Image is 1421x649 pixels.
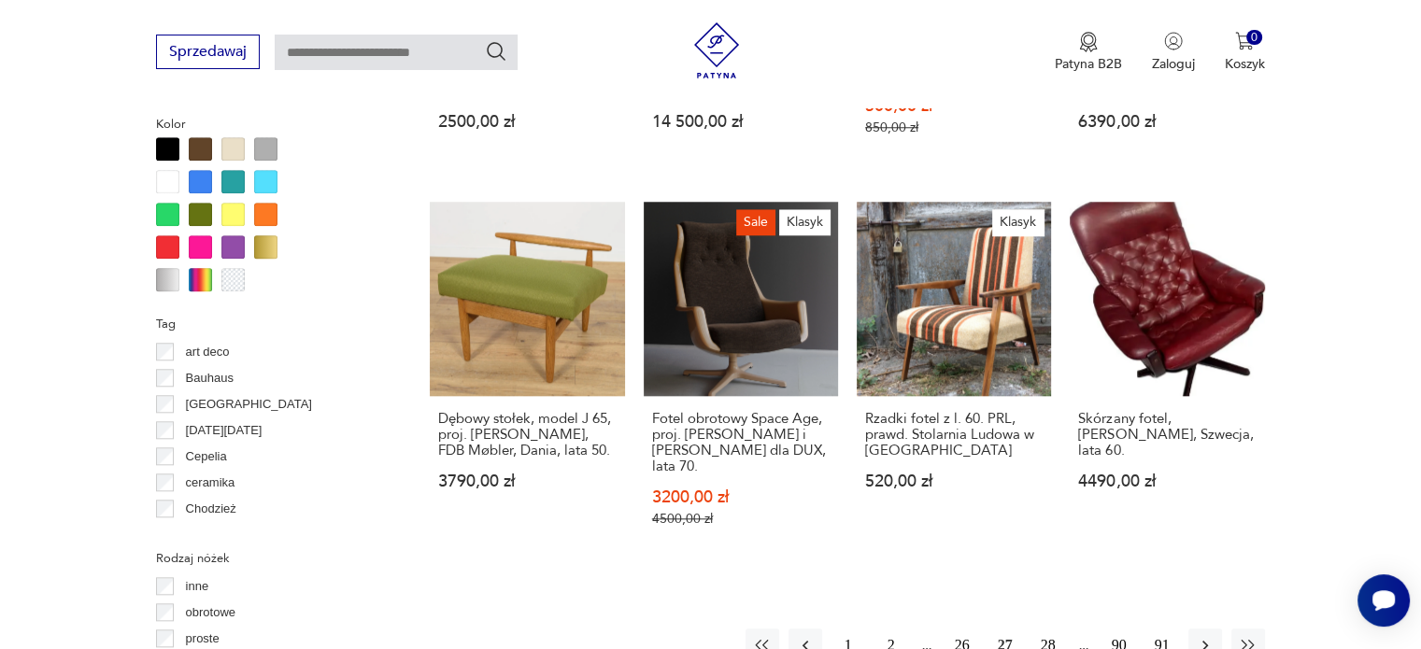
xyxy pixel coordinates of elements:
p: Koszyk [1225,55,1265,73]
p: Patyna B2B [1055,55,1122,73]
p: 2500,00 zł [438,114,616,130]
p: Zaloguj [1152,55,1195,73]
p: Tag [156,314,385,334]
button: Sprzedawaj [156,35,260,69]
a: Sprzedawaj [156,47,260,60]
h3: Skórzany fotel, [PERSON_NAME], Szwecja, lata 60. [1078,411,1256,459]
p: [GEOGRAPHIC_DATA] [186,394,312,415]
p: art deco [186,342,230,362]
img: Ikona medalu [1079,32,1098,52]
p: 500,00 zł [865,98,1043,114]
p: Bauhaus [186,368,234,388]
p: 14 500,00 zł [652,114,830,130]
button: Szukaj [485,40,507,63]
p: 3790,00 zł [438,473,616,489]
img: Ikonka użytkownika [1164,32,1183,50]
h3: Fotel obrotowy Space Age, proj. [PERSON_NAME] i [PERSON_NAME] dla DUX, lata 70. [652,411,830,474]
p: 4490,00 zł [1078,473,1256,489]
p: Ćmielów [186,525,233,545]
p: 3200,00 zł [652,489,830,505]
a: Ikona medaluPatyna B2B [1055,32,1122,73]
p: obrotowe [186,602,235,623]
a: SaleKlasykFotel obrotowy Space Age, proj. Alf Svensson i Yngve Sandström dla DUX, lata 70.Fotel o... [644,202,838,563]
h3: Rzadki fotel z l. 60. PRL, prawd. Stolarnia Ludowa w [GEOGRAPHIC_DATA] [865,411,1043,459]
a: Dębowy stołek, model J 65, proj. Ejvind A. Johansson, FDB Møbler, Dania, lata 50.Dębowy stołek, m... [430,202,624,563]
p: Kolor [156,114,385,134]
p: Cepelia [186,446,227,467]
a: Skórzany fotel, Gote Mobel, Szwecja, lata 60.Skórzany fotel, [PERSON_NAME], Szwecja, lata 60.4490... [1070,202,1264,563]
p: inne [186,576,209,597]
img: Ikona koszyka [1235,32,1254,50]
p: Rodzaj nóżek [156,548,385,569]
h3: Dębowy stołek, model J 65, proj. [PERSON_NAME], FDB Møbler, Dania, lata 50. [438,411,616,459]
p: [DATE][DATE] [186,420,263,441]
p: 4500,00 zł [652,511,830,527]
div: 0 [1246,30,1262,46]
p: 850,00 zł [865,120,1043,135]
p: ceramika [186,473,235,493]
p: Chodzież [186,499,236,519]
button: Zaloguj [1152,32,1195,73]
a: KlasykRzadki fotel z l. 60. PRL, prawd. Stolarnia Ludowa w PoznaniuRzadki fotel z l. 60. PRL, pra... [857,202,1051,563]
p: 6390,00 zł [1078,114,1256,130]
p: proste [186,628,220,649]
iframe: Smartsupp widget button [1357,574,1410,627]
button: 0Koszyk [1225,32,1265,73]
p: 520,00 zł [865,473,1043,489]
img: Patyna - sklep z meblami i dekoracjami vintage [689,22,745,78]
button: Patyna B2B [1055,32,1122,73]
